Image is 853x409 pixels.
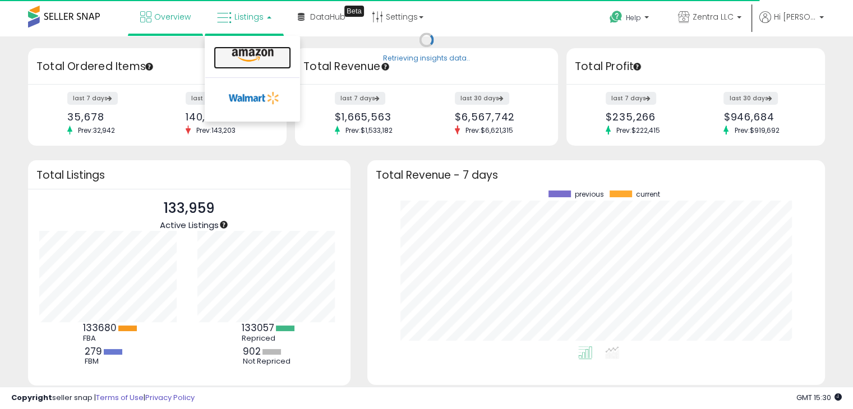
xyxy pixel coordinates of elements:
span: Prev: $1,533,182 [340,126,398,135]
b: 902 [243,345,261,358]
div: Tooltip anchor [144,62,154,72]
div: FBM [85,357,135,366]
span: Overview [154,11,191,22]
span: Zentra LLC [693,11,734,22]
span: 2025-10-9 15:30 GMT [796,392,842,403]
label: last 7 days [335,92,385,105]
label: last 7 days [606,92,656,105]
div: 140,623 [186,111,267,123]
label: last 7 days [67,92,118,105]
h3: Total Listings [36,171,342,179]
label: last 30 days [186,92,240,105]
span: Listings [234,11,264,22]
div: Repriced [242,334,294,343]
i: Get Help [609,10,623,24]
span: Help [626,13,641,22]
b: 279 [85,345,102,358]
div: seller snap | | [11,393,195,403]
span: Prev: 143,203 [191,126,241,135]
div: Not Repriced [243,357,293,366]
div: $235,266 [606,111,687,123]
div: $1,665,563 [335,111,418,123]
span: Prev: $222,415 [611,126,666,135]
div: FBA [83,334,137,343]
span: Prev: 32,942 [72,126,121,135]
label: last 30 days [455,92,509,105]
div: Tooltip anchor [632,62,642,72]
div: Retrieving insights data.. [383,54,470,64]
h3: Total Revenue [303,59,550,75]
a: Privacy Policy [145,392,195,403]
h3: Total Revenue - 7 days [376,171,817,179]
b: 133057 [242,321,274,334]
span: Prev: $919,692 [728,126,785,135]
span: Hi [PERSON_NAME] [774,11,816,22]
span: current [636,190,660,198]
b: 133680 [83,321,117,334]
span: Prev: $6,621,315 [460,126,519,135]
div: Tooltip anchor [380,62,390,72]
a: Terms of Use [96,392,144,403]
div: 35,678 [67,111,149,123]
h3: Total Ordered Items [36,59,278,75]
div: Tooltip anchor [344,6,364,17]
h3: Total Profit [575,59,817,75]
div: $6,567,742 [455,111,538,123]
div: $946,684 [723,111,805,123]
div: Tooltip anchor [219,220,229,230]
span: previous [575,190,604,198]
a: Help [601,2,660,36]
span: DataHub [310,11,345,22]
span: Active Listings [160,219,219,231]
strong: Copyright [11,392,52,403]
p: 133,959 [160,198,219,219]
label: last 30 days [723,92,778,105]
a: Hi [PERSON_NAME] [759,11,824,36]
